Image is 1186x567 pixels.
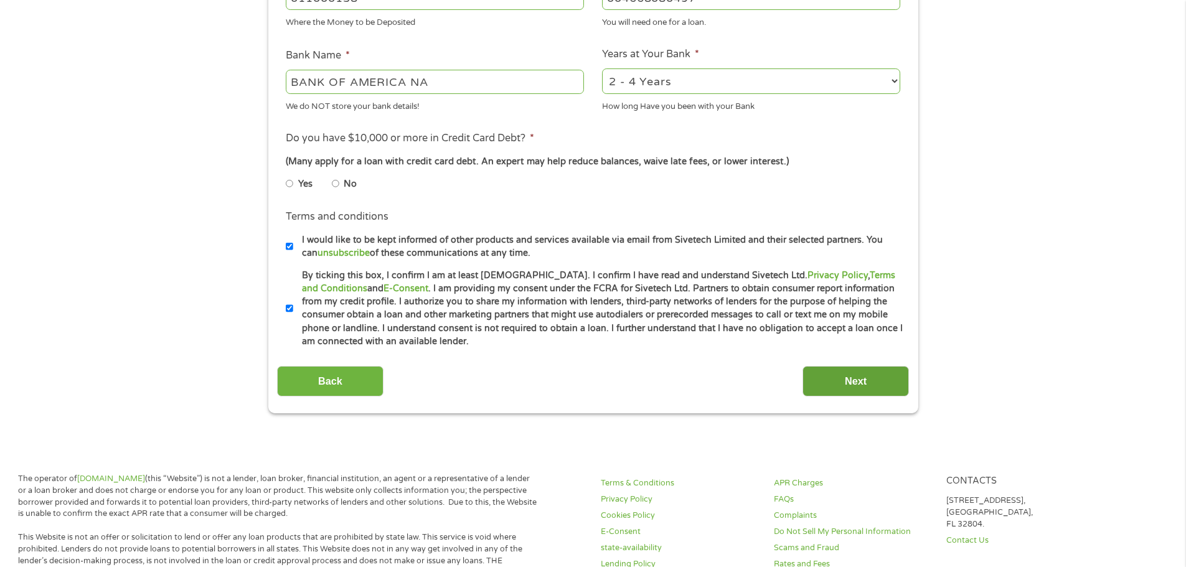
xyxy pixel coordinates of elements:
[286,49,350,62] label: Bank Name
[807,270,868,281] a: Privacy Policy
[286,210,388,223] label: Terms and conditions
[946,495,1104,530] p: [STREET_ADDRESS], [GEOGRAPHIC_DATA], FL 32804.
[946,476,1104,487] h4: Contacts
[298,177,313,191] label: Yes
[601,542,759,554] a: state-availability
[286,12,584,29] div: Where the Money to be Deposited
[946,535,1104,546] a: Contact Us
[774,526,932,538] a: Do Not Sell My Personal Information
[774,510,932,522] a: Complaints
[344,177,357,191] label: No
[601,477,759,489] a: Terms & Conditions
[602,96,900,113] div: How long Have you been with your Bank
[384,283,428,294] a: E-Consent
[774,542,932,554] a: Scams and Fraud
[774,477,932,489] a: APR Charges
[601,510,759,522] a: Cookies Policy
[77,474,145,484] a: [DOMAIN_NAME]
[601,526,759,538] a: E-Consent
[286,96,584,113] div: We do NOT store your bank details!
[286,132,534,145] label: Do you have $10,000 or more in Credit Card Debt?
[802,366,909,396] input: Next
[318,248,370,258] a: unsubscribe
[602,12,900,29] div: You will need one for a loan.
[601,494,759,505] a: Privacy Policy
[18,473,537,520] p: The operator of (this “Website”) is not a lender, loan broker, financial institution, an agent or...
[774,494,932,505] a: FAQs
[302,270,895,294] a: Terms and Conditions
[286,155,900,169] div: (Many apply for a loan with credit card debt. An expert may help reduce balances, waive late fees...
[293,233,904,260] label: I would like to be kept informed of other products and services available via email from Sivetech...
[602,48,699,61] label: Years at Your Bank
[293,269,904,349] label: By ticking this box, I confirm I am at least [DEMOGRAPHIC_DATA]. I confirm I have read and unders...
[277,366,384,396] input: Back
